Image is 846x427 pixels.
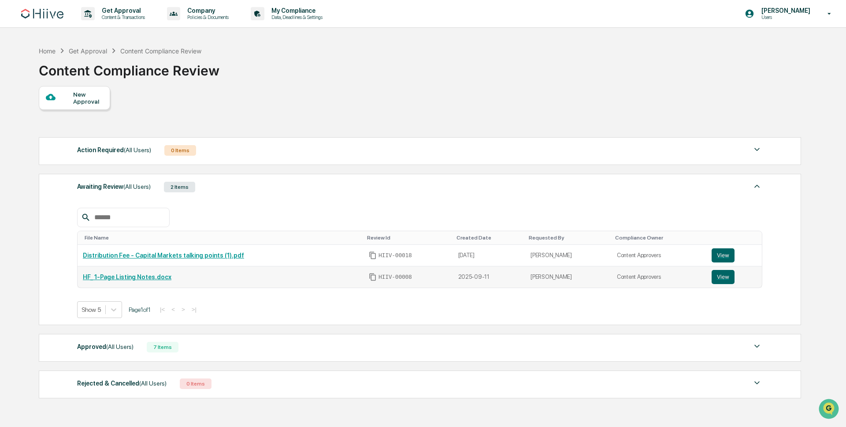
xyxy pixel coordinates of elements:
div: Approved [77,341,134,352]
div: Get Approval [69,47,107,55]
td: 2025-09-11 [453,266,526,288]
span: Page 1 of 1 [129,306,151,313]
span: Pylon [88,150,107,156]
a: View [712,248,757,262]
span: (All Users) [139,380,167,387]
p: Content & Transactions [95,14,149,20]
a: HF_ 1-Page Listing Notes.docx [83,273,171,281]
iframe: Open customer support [818,398,842,422]
div: 2 Items [164,182,195,192]
td: [PERSON_NAME] [525,266,612,288]
div: 🖐️ [9,112,16,119]
a: Powered byPylon [62,149,107,156]
div: 0 Items [180,378,211,389]
div: We're available if you need us! [30,76,111,83]
p: Get Approval [95,7,149,14]
td: Content Approvers [612,266,706,288]
button: > [179,306,188,313]
a: 🗄️Attestations [60,108,113,124]
img: logo [21,9,63,19]
div: Content Compliance Review [39,56,219,79]
p: Policies & Documents [180,14,233,20]
span: Copy Id [369,251,377,259]
div: 🔎 [9,129,16,136]
p: How can we help? [9,19,160,33]
a: Distribution Fee - Capital Markets talking points (1).pdf [83,252,244,259]
span: Copy Id [369,273,377,281]
td: [DATE] [453,245,526,266]
p: Data, Deadlines & Settings [264,14,327,20]
div: Start new chat [30,67,145,76]
p: My Compliance [264,7,327,14]
span: Attestations [73,111,109,120]
span: (All Users) [123,183,151,190]
img: caret [752,378,762,388]
span: Preclearance [18,111,57,120]
button: View [712,270,735,284]
span: (All Users) [106,343,134,350]
div: Toggle SortBy [529,235,608,241]
div: Rejected & Cancelled [77,378,167,389]
span: (All Users) [124,146,151,154]
td: Content Approvers [612,245,706,266]
img: caret [752,181,762,191]
span: HIIV-00008 [378,273,412,281]
img: caret [752,341,762,352]
button: >| [189,306,199,313]
div: Content Compliance Review [120,47,201,55]
div: Toggle SortBy [367,235,449,241]
a: View [712,270,757,284]
div: New Approval [73,91,103,105]
button: View [712,248,735,262]
p: Users [754,14,815,20]
img: 1746055101610-c473b297-6a78-478c-a979-82029cc54cd1 [9,67,25,83]
a: 🔎Data Lookup [5,124,59,140]
div: Action Required [77,144,151,156]
img: caret [752,144,762,155]
button: < [169,306,178,313]
span: HIIV-00018 [378,252,412,259]
div: Toggle SortBy [85,235,360,241]
button: |< [157,306,167,313]
td: [PERSON_NAME] [525,245,612,266]
div: Toggle SortBy [615,235,703,241]
a: 🖐️Preclearance [5,108,60,124]
p: Company [180,7,233,14]
div: 7 Items [147,342,178,352]
div: Home [39,47,56,55]
div: Awaiting Review [77,181,151,192]
div: 0 Items [164,145,196,156]
button: Start new chat [150,70,160,81]
span: Data Lookup [18,128,56,137]
div: Toggle SortBy [713,235,759,241]
div: 🗄️ [64,112,71,119]
p: [PERSON_NAME] [754,7,815,14]
div: Toggle SortBy [456,235,522,241]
